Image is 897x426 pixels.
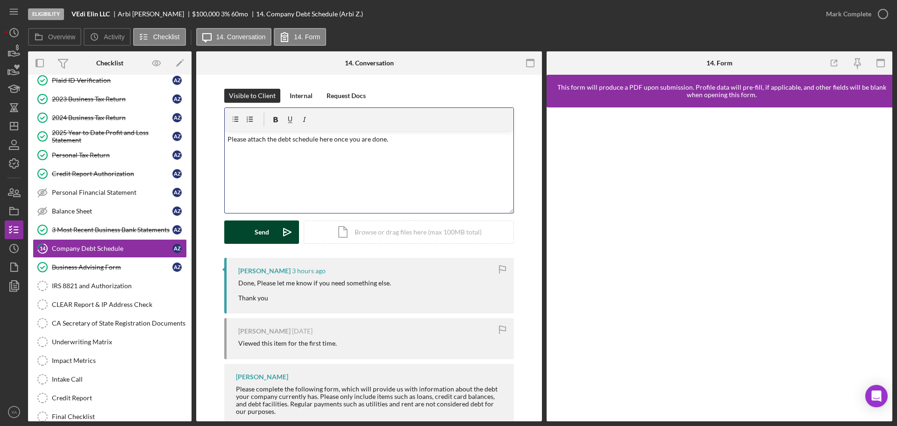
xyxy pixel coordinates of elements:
[172,263,182,272] div: A Z
[40,245,46,251] tspan: 14
[48,33,75,41] label: Overview
[172,225,182,234] div: A Z
[192,10,220,18] span: $100,000
[133,28,186,46] button: Checklist
[33,407,187,426] a: Final Checklist
[196,28,272,46] button: 14. Conversation
[11,410,17,415] text: YA
[172,188,182,197] div: A Z
[172,94,182,104] div: A Z
[33,295,187,314] a: CLEAR Report & IP Address Check
[236,373,288,381] div: [PERSON_NAME]
[33,370,187,389] a: Intake Call
[865,385,888,407] div: Open Intercom Messenger
[292,327,313,335] time: 2025-10-05 20:25
[52,394,186,402] div: Credit Report
[33,389,187,407] a: Credit Report
[33,71,187,90] a: Plaid ID VerificationAZ
[84,28,130,46] button: Activity
[52,226,172,234] div: 3 Most Recent Business Bank Statements
[224,89,280,103] button: Visible to Client
[551,84,892,99] div: This form will produce a PDF upon submission. Profile data will pre-fill, if applicable, and othe...
[238,267,291,275] div: [PERSON_NAME]
[5,403,23,421] button: YA
[216,33,266,41] label: 14. Conversation
[236,385,505,415] div: Please complete the following form, which will provide us with information about the debt your co...
[285,89,317,103] button: Internal
[28,8,64,20] div: Eligibility
[294,33,320,41] label: 14. Form
[52,77,172,84] div: Plaid ID Verification
[327,89,366,103] div: Request Docs
[52,170,172,177] div: Credit Report Authorization
[52,207,172,215] div: Balance Sheet
[224,220,299,244] button: Send
[228,134,511,144] p: Please attach the debt schedule here once you are done.
[52,95,172,103] div: 2023 Business Tax Return
[52,376,186,383] div: Intake Call
[172,132,182,141] div: A Z
[71,10,110,18] b: VEdi Elin LLC
[52,114,172,121] div: 2024 Business Tax Return
[118,10,192,18] div: Arbi [PERSON_NAME]
[172,113,182,122] div: A Z
[96,59,123,67] div: Checklist
[33,220,187,239] a: 3 Most Recent Business Bank StatementsAZ
[33,277,187,295] a: IRS 8821 and Authorization
[28,28,81,46] button: Overview
[33,314,187,333] a: CA Secretary of State Registration Documents
[345,59,394,67] div: 14. Conversation
[52,245,172,252] div: Company Debt Schedule
[556,117,884,412] iframe: Lenderfit form
[52,319,186,327] div: CA Secretary of State Registration Documents
[255,220,269,244] div: Send
[292,267,326,275] time: 2025-10-10 20:02
[33,183,187,202] a: Personal Financial StatementAZ
[52,151,172,159] div: Personal Tax Return
[229,89,276,103] div: Visible to Client
[33,351,187,370] a: Impact Metrics
[817,5,892,23] button: Mark Complete
[172,76,182,85] div: A Z
[52,301,186,308] div: CLEAR Report & IP Address Check
[33,239,187,258] a: 14Company Debt ScheduleAZ
[322,89,370,103] button: Request Docs
[238,327,291,335] div: [PERSON_NAME]
[172,206,182,216] div: A Z
[33,146,187,164] a: Personal Tax ReturnAZ
[172,244,182,253] div: A Z
[33,258,187,277] a: Business Advising FormAZ
[33,108,187,127] a: 2024 Business Tax ReturnAZ
[33,202,187,220] a: Balance SheetAZ
[238,340,337,347] div: Viewed this item for the first time.
[274,28,326,46] button: 14. Form
[52,338,186,346] div: Underwriting Matrix
[231,10,248,18] div: 60 mo
[33,333,187,351] a: Underwriting Matrix
[221,10,230,18] div: 3 %
[52,413,186,420] div: Final Checklist
[153,33,180,41] label: Checklist
[33,90,187,108] a: 2023 Business Tax ReturnAZ
[52,189,172,196] div: Personal Financial Statement
[172,169,182,178] div: A Z
[52,263,172,271] div: Business Advising Form
[52,282,186,290] div: IRS 8821 and Authorization
[52,357,186,364] div: Impact Metrics
[52,129,172,144] div: 2025 Year to Date Profit and Loss Statement
[826,5,871,23] div: Mark Complete
[172,150,182,160] div: A Z
[238,279,391,302] div: Done, Please let me know if you need something else. Thank you
[33,164,187,183] a: Credit Report AuthorizationAZ
[706,59,733,67] div: 14. Form
[33,127,187,146] a: 2025 Year to Date Profit and Loss StatementAZ
[290,89,313,103] div: Internal
[256,10,363,18] div: 14. Company Debt Schedule (Arbi Z.)
[104,33,124,41] label: Activity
